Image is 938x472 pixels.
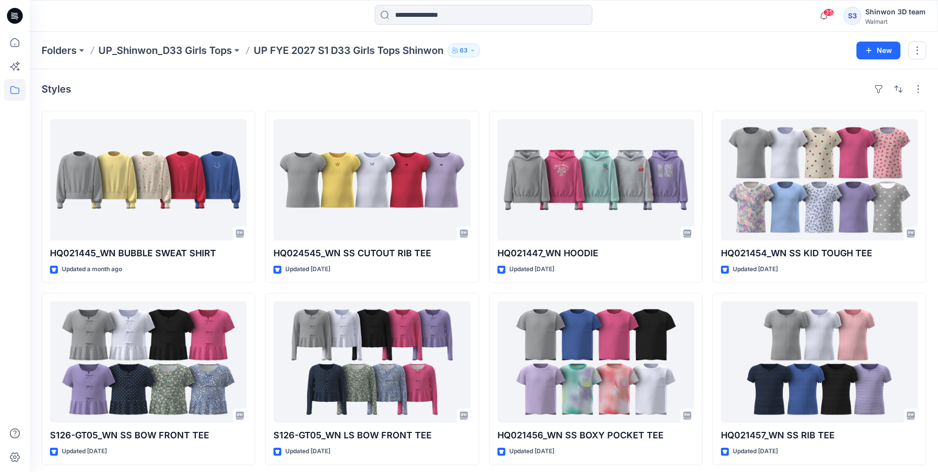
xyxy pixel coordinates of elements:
p: Updated [DATE] [509,446,554,457]
a: Folders [42,44,77,57]
button: New [856,42,900,59]
div: Shinwon 3D team [865,6,926,18]
p: UP FYE 2027 S1 D33 Girls Tops Shinwon [254,44,444,57]
p: HQ021447_WN HOODIE [497,246,694,260]
a: HQ021454_WN SS KID TOUGH TEE [721,119,918,240]
p: Updated [DATE] [733,264,778,275]
p: HQ021457_WN SS RIB TEE [721,428,918,442]
p: Updated [DATE] [733,446,778,457]
p: HQ021454_WN SS KID TOUGH TEE [721,246,918,260]
p: S126-GT05_WN LS BOW FRONT TEE [273,428,470,442]
p: Updated [DATE] [285,264,330,275]
p: S126-GT05_WN SS BOW FRONT TEE [50,428,247,442]
a: HQ021445_WN BUBBLE SWEAT SHIRT [50,119,247,240]
div: S3 [844,7,861,25]
a: HQ021457_WN SS RIB TEE [721,301,918,423]
a: HQ021447_WN HOODIE [497,119,694,240]
p: Updated [DATE] [62,446,107,457]
p: Updated a month ago [62,264,122,275]
button: 63 [447,44,480,57]
p: Updated [DATE] [509,264,554,275]
a: HQ021456_WN SS BOXY POCKET TEE [497,301,694,423]
p: HQ021445_WN BUBBLE SWEAT SHIRT [50,246,247,260]
p: HQ024545_WN SS CUTOUT RIB TEE [273,246,470,260]
p: HQ021456_WN SS BOXY POCKET TEE [497,428,694,442]
div: Walmart [865,18,926,25]
span: 35 [823,8,834,16]
a: HQ024545_WN SS CUTOUT RIB TEE [273,119,470,240]
a: S126-GT05_WN SS BOW FRONT TEE [50,301,247,423]
h4: Styles [42,83,71,95]
p: Updated [DATE] [285,446,330,457]
a: UP_Shinwon_D33 Girls Tops [98,44,232,57]
a: S126-GT05_WN LS BOW FRONT TEE [273,301,470,423]
p: 63 [460,45,468,56]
